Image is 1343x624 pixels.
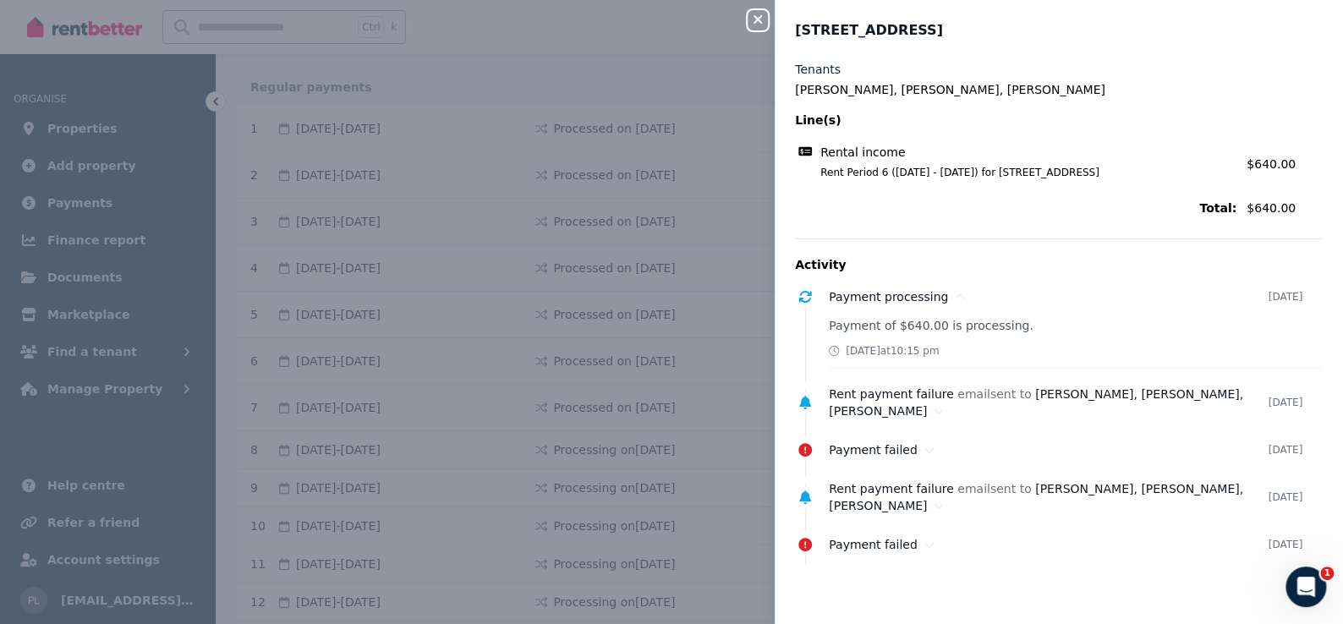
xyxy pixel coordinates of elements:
time: [DATE] [1268,490,1302,504]
span: Payment failed [829,443,918,457]
time: [DATE] [1268,538,1302,551]
div: email sent to [829,480,1268,514]
time: [DATE] [1268,443,1302,457]
p: Payment of $640.00 is processing. [829,317,1323,334]
span: [DATE] at 10:15 pm [846,344,939,358]
span: $640.00 [1247,200,1323,216]
span: [STREET_ADDRESS] [795,20,943,41]
span: Rental income [820,144,905,161]
span: Payment processing [829,290,948,304]
legend: [PERSON_NAME], [PERSON_NAME], [PERSON_NAME] [795,81,1323,98]
span: [PERSON_NAME], [PERSON_NAME], [PERSON_NAME] [829,387,1243,418]
time: [DATE] [1268,290,1302,304]
div: email sent to [829,386,1268,419]
span: Rent Period 6 ([DATE] - [DATE]) for [STREET_ADDRESS] [800,166,1236,179]
span: Payment failed [829,538,918,551]
span: Rent payment failure [829,387,954,401]
label: Tenants [795,61,841,78]
span: Line(s) [795,112,1236,129]
span: Total: [795,200,1236,216]
iframe: Intercom live chat [1285,567,1326,607]
span: [PERSON_NAME], [PERSON_NAME], [PERSON_NAME] [829,482,1243,512]
p: Activity [795,256,1323,273]
span: $640.00 [1247,157,1296,171]
span: Rent payment failure [829,482,954,495]
time: [DATE] [1268,396,1302,409]
span: 1 [1320,567,1334,580]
